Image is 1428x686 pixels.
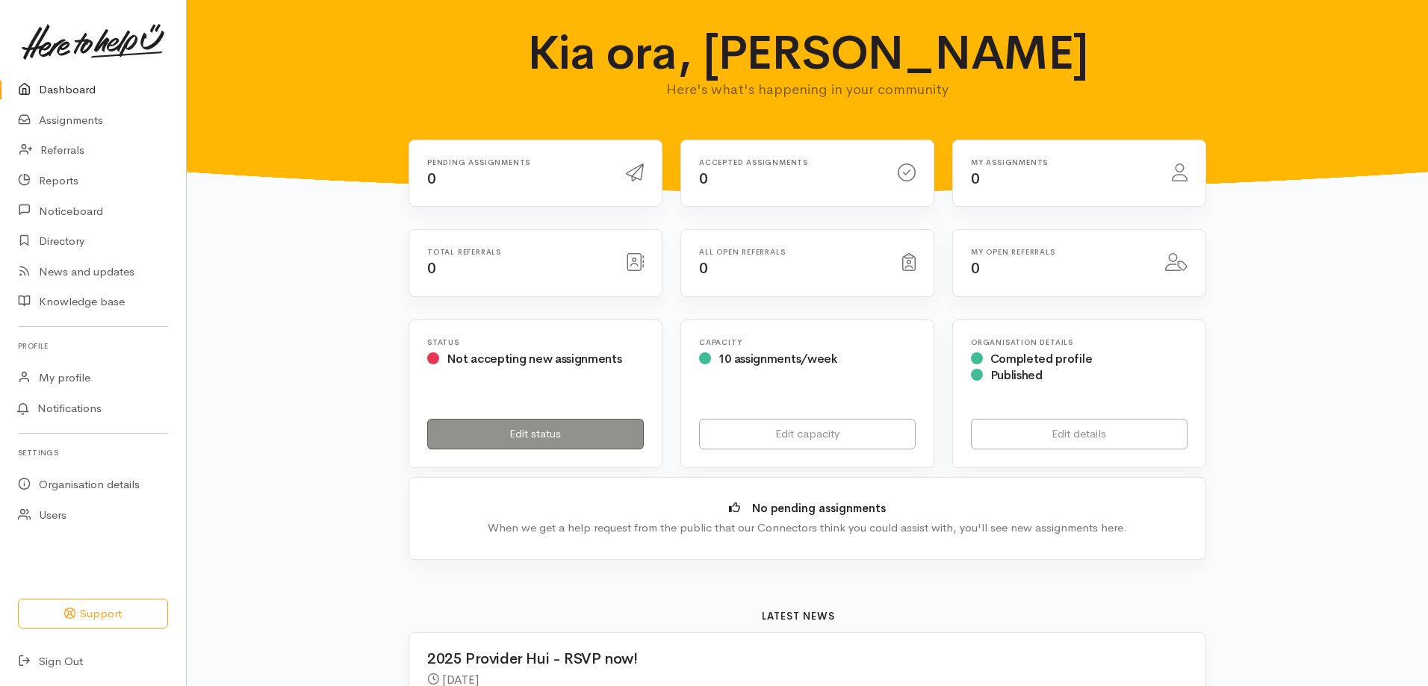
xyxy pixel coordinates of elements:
b: Latest news [762,610,835,623]
a: Edit details [971,419,1188,449]
p: Here's what's happening in your community [515,79,1100,100]
span: 0 [427,169,436,188]
button: Support [18,599,168,629]
h6: Settings [18,443,168,463]
span: 0 [971,169,980,188]
h6: My assignments [971,158,1154,166]
span: 10 assignments/week [718,351,837,367]
span: Completed profile [990,351,1093,367]
span: Published [990,367,1043,383]
h6: My open referrals [971,248,1147,256]
span: 0 [971,259,980,278]
h6: Status [427,338,644,346]
h6: All open referrals [699,248,884,256]
div: When we get a help request from the public that our Connectors think you could assist with, you'l... [432,520,1183,537]
h6: Total referrals [427,248,608,256]
span: 0 [699,169,708,188]
h6: Pending assignments [427,158,608,166]
a: Edit status [427,419,644,449]
h6: Capacity [699,338,916,346]
b: No pending assignments [752,501,886,515]
h6: Profile [18,336,168,356]
h6: Organisation Details [971,338,1188,346]
span: Not accepting new assignments [447,351,622,367]
h6: Accepted assignments [699,158,880,166]
a: Edit capacity [699,419,916,449]
span: 0 [699,259,708,278]
h2: 2025 Provider Hui - RSVP now! [427,651,1170,667]
span: 0 [427,259,436,278]
h1: Kia ora, [PERSON_NAME] [515,27,1100,79]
